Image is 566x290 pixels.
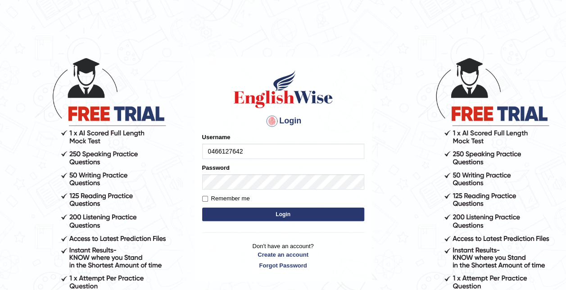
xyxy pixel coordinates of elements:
input: Remember me [202,196,208,202]
p: Don't have an account? [202,242,364,270]
label: Password [202,163,230,172]
img: Logo of English Wise sign in for intelligent practice with AI [232,69,335,109]
a: Forgot Password [202,261,364,270]
label: Remember me [202,194,250,203]
label: Username [202,133,231,141]
button: Login [202,208,364,221]
a: Create an account [202,250,364,259]
h4: Login [202,114,364,128]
